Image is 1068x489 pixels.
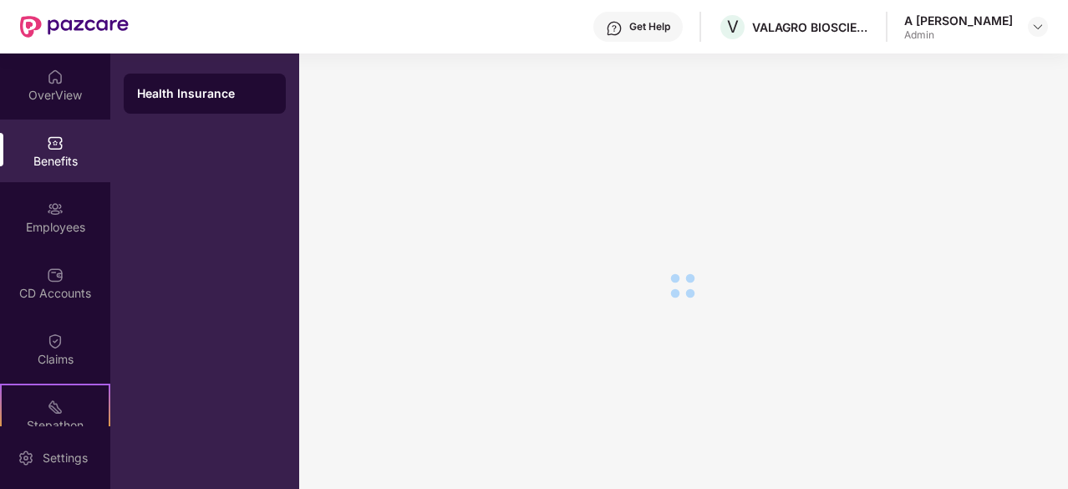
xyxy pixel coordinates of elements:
img: svg+xml;base64,PHN2ZyB4bWxucz0iaHR0cDovL3d3dy53My5vcmcvMjAwMC9zdmciIHdpZHRoPSIyMSIgaGVpZ2h0PSIyMC... [47,399,64,415]
img: New Pazcare Logo [20,16,129,38]
img: svg+xml;base64,PHN2ZyBpZD0iU2V0dGluZy0yMHgyMCIgeG1sbnM9Imh0dHA6Ly93d3cudzMub3JnLzIwMDAvc3ZnIiB3aW... [18,450,34,466]
div: Health Insurance [137,85,272,102]
div: Get Help [629,20,670,33]
img: svg+xml;base64,PHN2ZyBpZD0iQmVuZWZpdHMiIHhtbG5zPSJodHRwOi8vd3d3LnczLm9yZy8yMDAwL3N2ZyIgd2lkdGg9Ij... [47,135,64,151]
div: Admin [904,28,1013,42]
span: V [727,17,739,37]
img: svg+xml;base64,PHN2ZyBpZD0iRW1wbG95ZWVzIiB4bWxucz0iaHR0cDovL3d3dy53My5vcmcvMjAwMC9zdmciIHdpZHRoPS... [47,201,64,217]
img: svg+xml;base64,PHN2ZyBpZD0iSGVscC0zMngzMiIgeG1sbnM9Imh0dHA6Ly93d3cudzMub3JnLzIwMDAvc3ZnIiB3aWR0aD... [606,20,623,37]
div: VALAGRO BIOSCIENCES [752,19,869,35]
div: A [PERSON_NAME] [904,13,1013,28]
div: Settings [38,450,93,466]
img: svg+xml;base64,PHN2ZyBpZD0iSG9tZSIgeG1sbnM9Imh0dHA6Ly93d3cudzMub3JnLzIwMDAvc3ZnIiB3aWR0aD0iMjAiIG... [47,69,64,85]
img: svg+xml;base64,PHN2ZyBpZD0iQ2xhaW0iIHhtbG5zPSJodHRwOi8vd3d3LnczLm9yZy8yMDAwL3N2ZyIgd2lkdGg9IjIwIi... [47,333,64,349]
img: svg+xml;base64,PHN2ZyBpZD0iQ0RfQWNjb3VudHMiIGRhdGEtbmFtZT0iQ0QgQWNjb3VudHMiIHhtbG5zPSJodHRwOi8vd3... [47,267,64,283]
div: Stepathon [2,417,109,434]
img: svg+xml;base64,PHN2ZyBpZD0iRHJvcGRvd24tMzJ4MzIiIHhtbG5zPSJodHRwOi8vd3d3LnczLm9yZy8yMDAwL3N2ZyIgd2... [1031,20,1045,33]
